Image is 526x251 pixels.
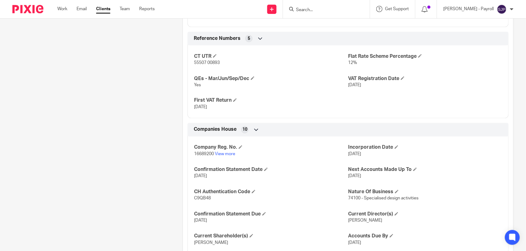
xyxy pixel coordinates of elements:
h4: Flat Rate Scheme Percentage [348,53,502,60]
span: [DATE] [194,105,207,109]
h4: First VAT Return [194,97,348,104]
img: Pixie [12,5,43,13]
span: 10 [242,127,247,133]
span: [PERSON_NAME] [194,241,228,245]
a: Clients [96,6,110,12]
h4: Company Reg. No. [194,144,348,151]
h4: Next Accounts Made Up To [348,167,502,173]
a: Reports [139,6,155,12]
span: 74100 - Specialised design activities [348,196,418,201]
span: [DATE] [348,241,361,245]
h4: Accounts Due By [348,233,502,240]
h4: CT UTR [194,53,348,60]
span: [DATE] [194,219,207,223]
h4: Current Shareholder(s) [194,233,348,240]
h4: Confirmation Statement Date [194,167,348,173]
span: [DATE] [194,174,207,178]
span: [DATE] [348,152,361,156]
h4: VAT Registration Date [348,75,502,82]
h4: Incorporation Date [348,144,502,151]
input: Search [295,7,351,13]
h4: Nature Of Business [348,189,502,195]
span: Companies House [194,126,236,133]
span: 16689200 [194,152,214,156]
h4: Confirmation Statement Due [194,211,348,218]
span: Reference Numbers [194,35,241,42]
span: 5 [248,36,250,42]
a: Team [120,6,130,12]
span: Get Support [385,7,409,11]
span: 12% [348,61,357,65]
h4: CH Authentication Code [194,189,348,195]
p: [PERSON_NAME] - Payroll [443,6,494,12]
h4: Current Director(s) [348,211,502,218]
img: svg%3E [497,4,507,14]
span: [PERSON_NAME] [348,219,382,223]
a: Email [77,6,87,12]
h4: QEs - Mar/Jun/Sep/Dec [194,75,348,82]
span: 55507 00893 [194,61,220,65]
span: [DATE] [348,83,361,87]
a: View more [215,152,235,156]
span: [DATE] [348,174,361,178]
a: Work [57,6,67,12]
span: C9QB48 [194,196,211,201]
span: Yes [194,83,201,87]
